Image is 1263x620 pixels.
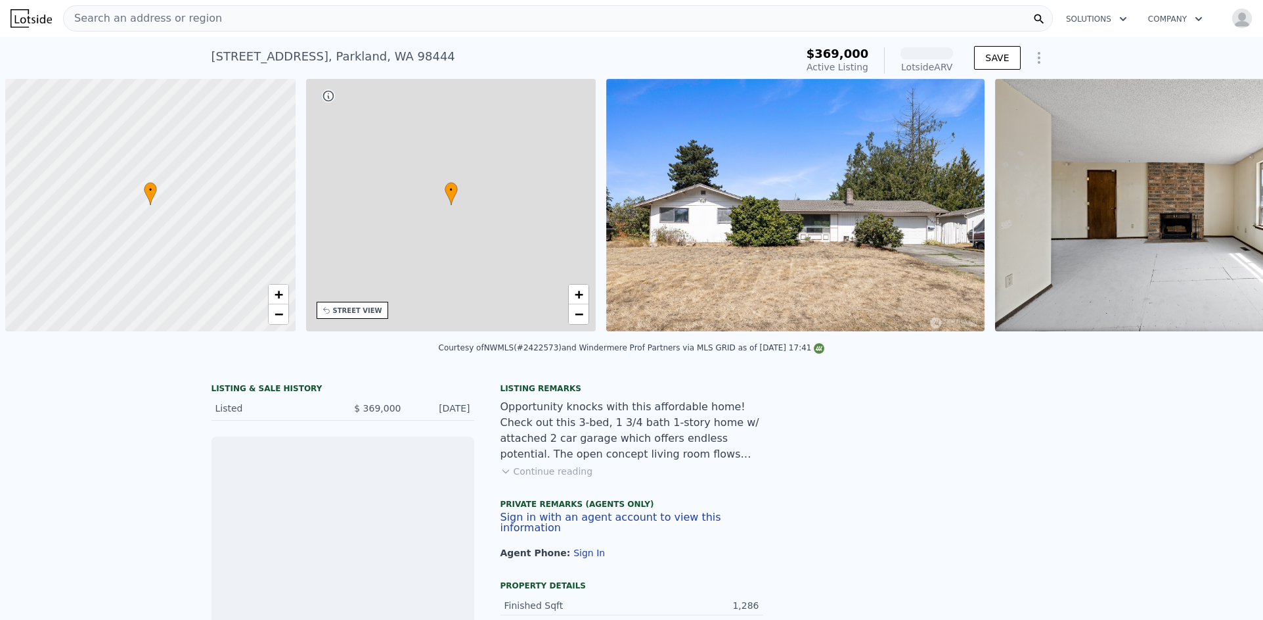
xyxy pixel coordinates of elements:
[573,548,605,558] button: Sign In
[215,402,332,415] div: Listed
[1026,45,1052,71] button: Show Options
[274,306,282,322] span: −
[333,306,382,316] div: STREET VIEW
[211,383,474,396] div: LISTING & SALE HISTORY
[354,403,401,414] span: $ 369,000
[500,581,763,591] div: Property details
[269,285,288,304] a: Zoom in
[575,306,583,322] span: −
[606,79,985,331] img: Sale: 167546581 Parcel: 100579107
[211,47,455,66] div: [STREET_ADDRESS] , Parkland , WA 98444
[632,599,759,612] div: 1,286
[807,62,868,72] span: Active Listing
[500,512,763,533] button: Sign in with an agent account to view this information
[500,548,574,558] span: Agent Phone:
[274,286,282,302] span: +
[569,304,588,324] a: Zoom out
[974,46,1020,70] button: SAVE
[575,286,583,302] span: +
[500,499,763,512] div: Private Remarks (Agents Only)
[814,343,824,354] img: NWMLS Logo
[269,304,288,324] a: Zoom out
[500,383,763,394] div: Listing remarks
[144,182,157,205] div: •
[11,9,52,28] img: Lotside
[439,343,825,352] div: Courtesy of NWMLS (#2422573) and Windermere Prof Partners via MLS GRID as of [DATE] 17:41
[1138,7,1213,31] button: Company
[569,285,588,304] a: Zoom in
[144,184,157,196] span: •
[500,465,593,478] button: Continue reading
[807,47,869,60] span: $369,000
[445,184,458,196] span: •
[64,11,222,26] span: Search an address or region
[445,182,458,205] div: •
[500,399,763,462] div: Opportunity knocks with this affordable home! Check out this 3-bed, 1 3/4 bath 1-story home w/ at...
[412,402,470,415] div: [DATE]
[504,599,632,612] div: Finished Sqft
[1231,8,1252,29] img: avatar
[1055,7,1138,31] button: Solutions
[900,60,953,74] div: Lotside ARV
